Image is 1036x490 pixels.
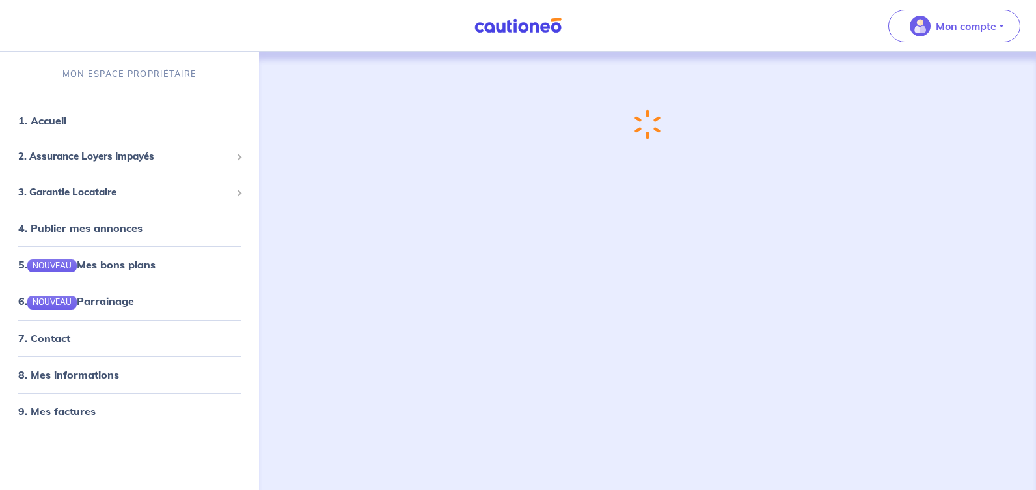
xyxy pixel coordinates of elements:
[910,16,931,36] img: illu_account_valid_menu.svg
[5,362,254,388] div: 8. Mes informations
[18,149,231,164] span: 2. Assurance Loyers Impayés
[5,108,254,134] div: 1. Accueil
[18,222,143,235] a: 4. Publier mes annonces
[936,18,996,34] p: Mon compte
[469,18,567,34] img: Cautioneo
[62,68,197,80] p: MON ESPACE PROPRIÉTAIRE
[18,368,119,381] a: 8. Mes informations
[18,114,66,127] a: 1. Accueil
[5,144,254,169] div: 2. Assurance Loyers Impayés
[18,332,70,345] a: 7. Contact
[18,258,156,271] a: 5.NOUVEAUMes bons plans
[5,215,254,241] div: 4. Publier mes annonces
[18,295,134,308] a: 6.NOUVEAUParrainage
[18,185,231,200] span: 3. Garantie Locataire
[18,405,96,418] a: 9. Mes factures
[5,252,254,278] div: 5.NOUVEAUMes bons plans
[5,398,254,424] div: 9. Mes factures
[5,180,254,205] div: 3. Garantie Locataire
[5,288,254,314] div: 6.NOUVEAUParrainage
[888,10,1020,42] button: illu_account_valid_menu.svgMon compte
[634,109,661,139] img: loading-spinner
[5,325,254,351] div: 7. Contact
